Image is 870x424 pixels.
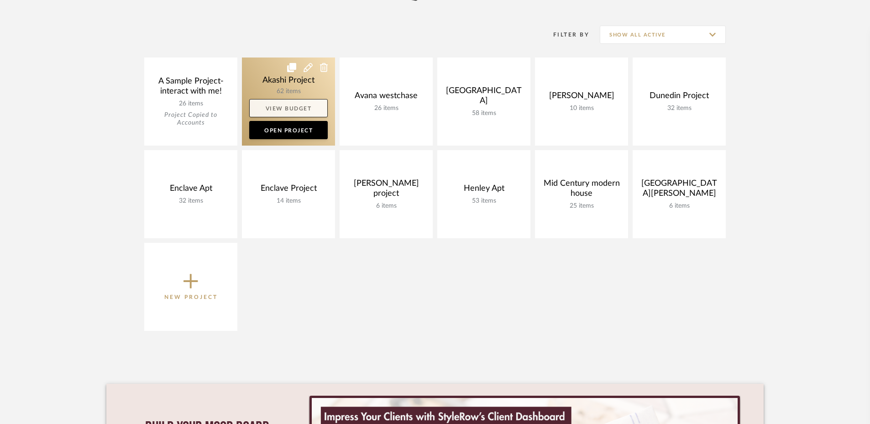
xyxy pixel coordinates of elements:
div: 26 items [347,105,425,112]
div: Avana westchase [347,91,425,105]
div: [PERSON_NAME] project [347,178,425,202]
div: Dunedin Project [640,91,718,105]
div: 6 items [640,202,718,210]
a: View Budget [249,99,328,117]
div: Mid Century modern house [542,178,621,202]
div: 32 items [152,197,230,205]
div: [GEOGRAPHIC_DATA] [445,86,523,110]
div: Project Copied to Accounts [152,111,230,127]
div: [PERSON_NAME] [542,91,621,105]
div: 26 items [152,100,230,108]
div: 10 items [542,105,621,112]
div: 25 items [542,202,621,210]
div: 53 items [445,197,523,205]
div: 14 items [249,197,328,205]
div: [GEOGRAPHIC_DATA][PERSON_NAME] [640,178,718,202]
a: Open Project [249,121,328,139]
div: Henley Apt [445,183,523,197]
div: Filter By [541,30,589,39]
div: Enclave Apt [152,183,230,197]
div: Enclave Project [249,183,328,197]
div: 58 items [445,110,523,117]
button: New Project [144,243,237,331]
div: A Sample Project- interact with me! [152,76,230,100]
div: 32 items [640,105,718,112]
div: 6 items [347,202,425,210]
p: New Project [164,293,218,302]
